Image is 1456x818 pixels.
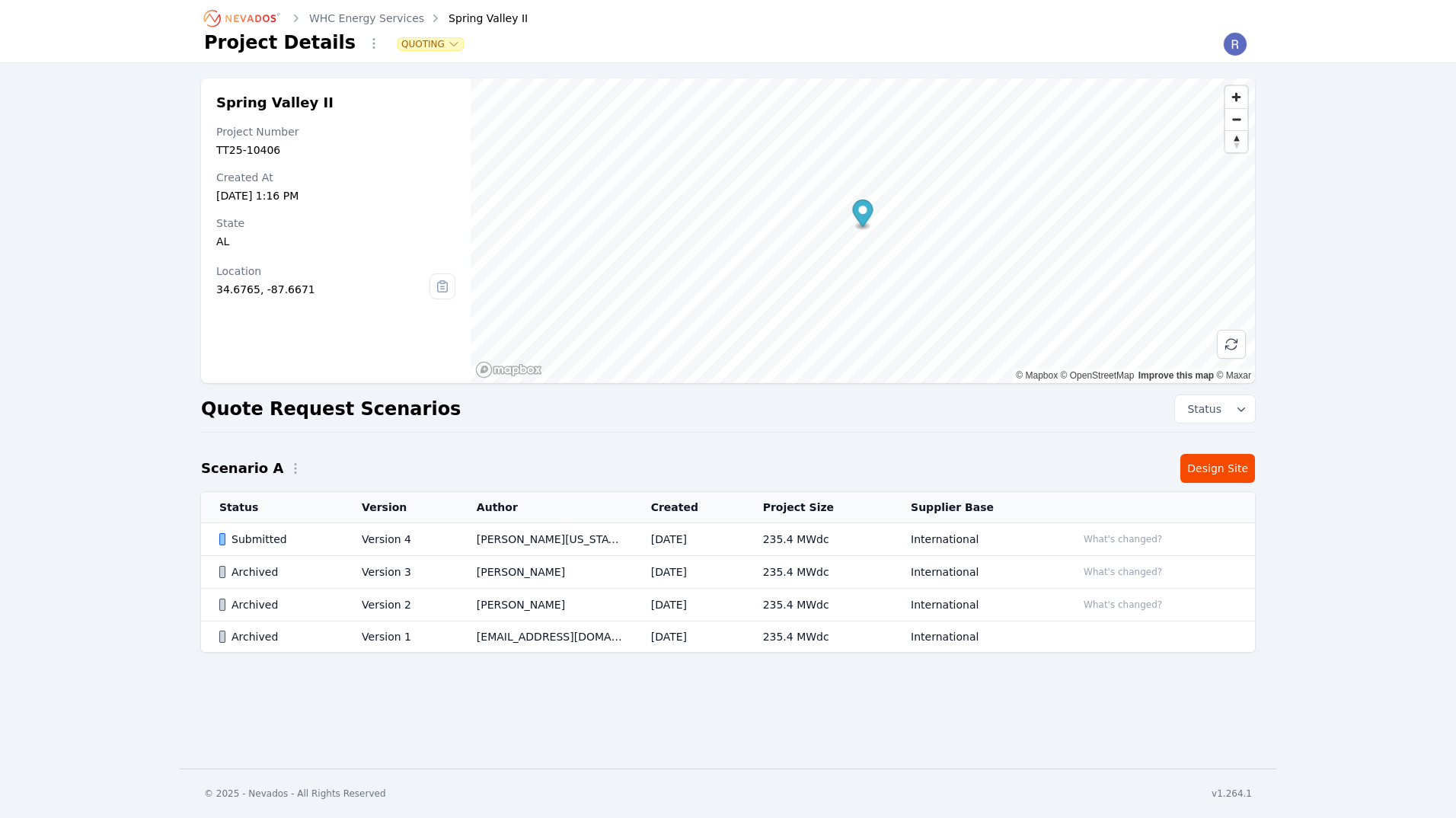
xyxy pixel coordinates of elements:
[745,589,892,621] td: 235.4 MWdc
[745,492,892,523] th: Project Size
[343,556,458,589] td: Version 3
[1181,401,1221,417] span: Status
[892,621,1058,653] td: International
[398,38,463,50] button: Quoting
[471,78,1255,383] canvas: Map
[1225,109,1247,130] span: Zoom out
[1180,454,1255,483] a: Design Site
[1223,32,1247,56] img: Riley Caron
[475,361,542,379] a: Mapbox homepage
[852,200,873,231] div: Map marker
[458,621,633,653] td: [EMAIL_ADDRESS][DOMAIN_NAME]
[745,621,892,653] td: 235.4 MWdc
[204,6,528,30] nav: Breadcrumb
[427,11,528,26] div: Spring Valley II
[1016,370,1058,381] a: Mapbox
[745,523,892,556] td: 235.4 MWdc
[201,458,283,479] h2: Scenario A
[219,629,336,644] div: Archived
[892,589,1058,621] td: International
[343,492,458,523] th: Version
[1225,130,1247,152] button: Reset bearing to north
[343,621,458,653] td: Version 1
[201,621,1255,653] tr: ArchivedVersion 1[EMAIL_ADDRESS][DOMAIN_NAME][DATE]235.4 MWdcInternational
[745,556,892,589] td: 235.4 MWdc
[458,492,633,523] th: Author
[1216,370,1251,381] a: Maxar
[204,788,386,800] div: © 2025 - Nevados - All Rights Reserved
[892,523,1058,556] td: International
[216,188,455,203] div: [DATE] 1:16 PM
[1225,131,1247,152] span: Reset bearing to north
[458,589,633,621] td: [PERSON_NAME]
[216,124,455,139] div: Project Number
[892,492,1058,523] th: Supplier Base
[892,556,1058,589] td: International
[343,523,458,556] td: Version 4
[343,589,458,621] td: Version 2
[201,492,343,523] th: Status
[216,94,455,112] h2: Spring Valley II
[201,523,1255,556] tr: SubmittedVersion 4[PERSON_NAME][US_STATE][DATE]235.4 MWdcInternationalWhat's changed?
[219,597,336,612] div: Archived
[1225,108,1247,130] button: Zoom out
[1077,596,1169,613] button: What's changed?
[458,523,633,556] td: [PERSON_NAME][US_STATE]
[201,397,461,421] h2: Quote Request Scenarios
[219,564,336,580] div: Archived
[216,216,455,231] div: State
[204,30,356,55] h1: Project Details
[633,589,745,621] td: [DATE]
[1175,395,1255,423] button: Status
[1138,370,1214,381] a: Improve this map
[458,556,633,589] td: [PERSON_NAME]
[201,589,1255,621] tr: ArchivedVersion 2[PERSON_NAME][DATE]235.4 MWdcInternationalWhat's changed?
[309,11,424,26] a: WHC Energy Services
[633,492,745,523] th: Created
[216,264,429,279] div: Location
[216,170,455,185] div: Created At
[1061,370,1135,381] a: OpenStreetMap
[201,556,1255,589] tr: ArchivedVersion 3[PERSON_NAME][DATE]235.4 MWdcInternationalWhat's changed?
[633,523,745,556] td: [DATE]
[1077,531,1169,548] button: What's changed?
[633,621,745,653] td: [DATE]
[216,282,429,297] div: 34.6765, -87.6671
[1077,564,1169,580] button: What's changed?
[216,142,455,158] div: TT25-10406
[633,556,745,589] td: [DATE]
[216,234,455,249] div: AL
[1212,788,1252,800] div: v1.264.1
[1225,86,1247,108] button: Zoom in
[219,532,336,547] div: Submitted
